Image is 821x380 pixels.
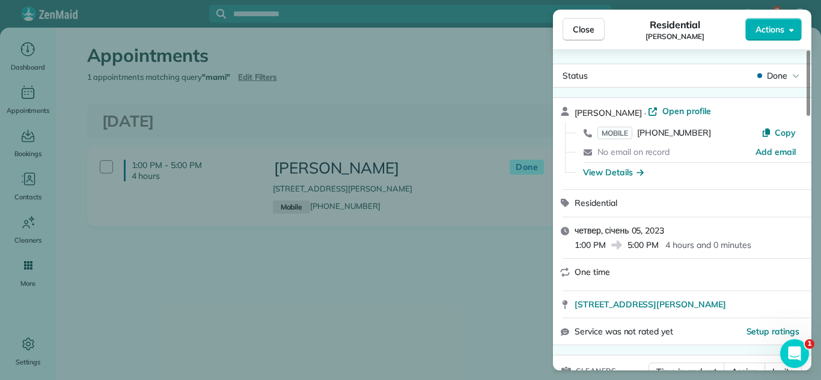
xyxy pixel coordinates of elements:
[575,267,610,277] span: One time
[650,17,701,32] span: Residential
[576,365,616,377] span: Cleaners
[648,105,711,117] a: Open profile
[575,298,804,310] a: [STREET_ADDRESS][PERSON_NAME]
[746,325,800,337] button: Setup ratings
[637,127,711,138] span: [PHONE_NUMBER]
[772,366,794,378] span: Invite
[575,225,664,236] span: четвер, січень 05, 2023
[755,146,796,158] a: Add email
[746,326,800,337] span: Setup ratings
[755,23,784,35] span: Actions
[563,18,605,41] button: Close
[775,127,796,138] span: Copy
[575,198,617,208] span: Residential
[575,325,673,338] span: Service was not rated yet
[597,127,711,139] a: MOBILE[PHONE_NUMBER]
[805,339,814,349] span: 1
[583,166,644,178] button: View Details
[656,366,717,378] span: Time in and out
[642,108,649,118] span: ·
[627,239,659,251] span: 5:00 PM
[767,70,787,82] span: Done
[575,107,642,118] span: [PERSON_NAME]
[597,146,670,157] span: No email on record
[665,239,751,251] p: 4 hours and 0 minutes
[575,298,726,310] span: [STREET_ADDRESS][PERSON_NAME]
[662,105,711,117] span: Open profile
[575,239,606,251] span: 1:00 PM
[761,127,796,139] button: Copy
[780,339,809,368] iframe: Intercom live chat
[573,23,594,35] span: Close
[563,70,588,81] span: Status
[597,127,632,139] span: MOBILE
[731,366,758,378] span: Assign
[646,32,704,41] span: [PERSON_NAME]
